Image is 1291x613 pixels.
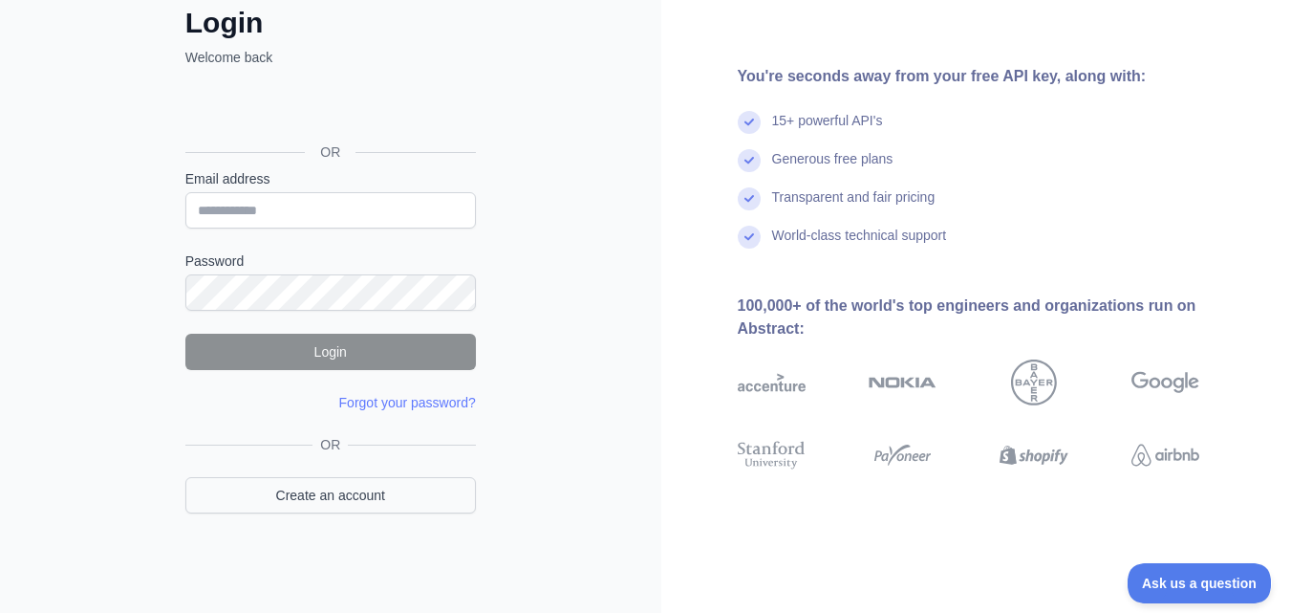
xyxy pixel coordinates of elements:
label: Password [185,252,476,271]
img: accenture [738,360,806,405]
img: nokia [869,360,936,405]
img: google [1131,360,1199,405]
img: airbnb [1131,438,1199,472]
img: payoneer [869,438,936,472]
span: OR [305,142,355,162]
img: shopify [1000,438,1067,472]
div: Transparent and fair pricing [772,187,936,226]
iframe: Botón Iniciar sesión con Google [176,88,482,130]
img: stanford university [738,438,806,472]
img: check mark [738,111,761,134]
h2: Login [185,6,476,40]
iframe: Toggle Customer Support [1128,563,1272,603]
div: 100,000+ of the world's top engineers and organizations run on Abstract: [738,295,1261,340]
div: You're seconds away from your free API key, along with: [738,65,1261,88]
p: Welcome back [185,48,476,67]
img: check mark [738,187,761,210]
div: Generous free plans [772,149,893,187]
img: check mark [738,226,761,249]
div: 15+ powerful API's [772,111,883,149]
a: Forgot your password? [339,395,476,410]
button: Login [185,334,476,370]
img: check mark [738,149,761,172]
a: Create an account [185,477,476,514]
div: World-class technical support [772,226,947,264]
label: Email address [185,169,476,188]
img: bayer [1011,360,1057,405]
span: OR [312,435,348,454]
